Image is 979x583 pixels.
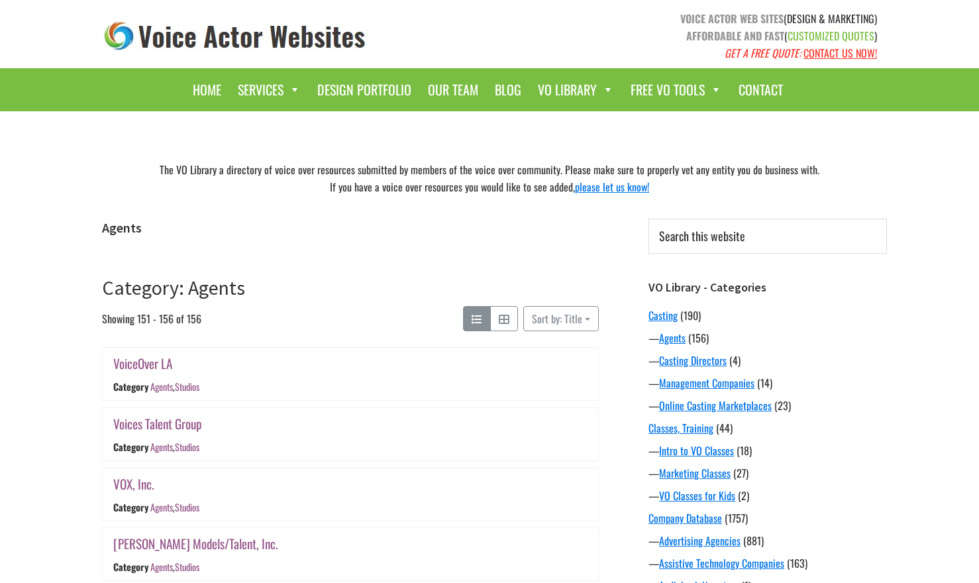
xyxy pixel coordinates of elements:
a: Contact [732,75,790,105]
span: (18) [737,443,752,458]
a: Our Team [421,75,485,105]
div: — [648,397,887,413]
h3: VO Library - Categories [648,280,887,295]
a: Category: Agents [102,275,245,300]
h1: Agents [102,220,599,236]
span: (190) [680,307,701,323]
a: Studios [175,440,199,454]
span: (14) [757,375,772,391]
a: CONTACT US NOW! [803,45,877,61]
a: Agents [150,380,173,394]
a: Agents [150,560,173,574]
a: Company Database [648,510,722,526]
a: VO Library [531,75,621,105]
div: , [150,380,199,394]
div: , [150,500,199,514]
a: Free VO Tools [624,75,729,105]
div: , [150,440,199,454]
a: Assistive Technology Companies [659,555,784,571]
a: Agents [150,440,173,454]
div: — [648,555,887,571]
a: Casting Directors [659,352,727,368]
div: The VO Library a directory of voice over resources submitted by members of the voice over communi... [92,158,887,199]
a: Intro to VO Classes [659,443,734,458]
a: Classes, Training [648,420,713,436]
a: [PERSON_NAME] Models/Talent, Inc. [113,534,278,553]
a: Voices Talent Group [113,414,202,433]
div: Category [113,500,148,514]
a: VOX, Inc. [113,474,154,494]
div: Category [113,440,148,454]
a: please let us know! [575,179,649,195]
span: (156) [688,330,709,346]
span: Showing 151 - 156 of 156 [102,306,201,331]
input: Search this website [648,219,887,254]
div: — [648,465,887,481]
img: voice_actor_websites_logo [102,19,368,54]
a: Studios [175,380,199,394]
a: Blog [488,75,528,105]
a: Agents [659,330,686,346]
span: CUSTOMIZED QUOTES [788,28,874,44]
div: — [648,375,887,391]
strong: AFFORDABLE AND FAST [686,28,784,44]
a: Marketing Classes [659,465,731,481]
div: Category [113,560,148,574]
a: Online Casting Marketplaces [659,397,772,413]
div: — [648,488,887,503]
a: Agents [150,500,173,514]
a: Management Companies [659,375,754,391]
span: (44) [716,420,733,436]
a: Studios [175,500,199,514]
em: GET A FREE QUOTE: [725,45,801,61]
div: , [150,560,199,574]
div: — [648,443,887,458]
a: Advertising Agencies [659,533,741,549]
a: Casting [648,307,678,323]
span: (881) [743,533,764,549]
strong: VOICE ACTOR WEB SITES [680,11,784,26]
span: (4) [729,352,741,368]
div: Category [113,380,148,394]
div: — [648,330,887,346]
a: Home [186,75,228,105]
span: (27) [733,465,748,481]
a: Studios [175,560,199,574]
div: — [648,352,887,368]
button: Sort by: Title [523,306,599,331]
a: VO Classes for Kids [659,488,735,503]
div: — [648,533,887,549]
p: (DESIGN & MARKETING) ( ) [499,10,877,62]
span: (1757) [725,510,748,526]
span: (23) [774,397,791,413]
a: Services [231,75,307,105]
span: (163) [787,555,807,571]
a: VoiceOver LA [113,354,172,373]
a: Design Portfolio [311,75,418,105]
span: (2) [738,488,749,503]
